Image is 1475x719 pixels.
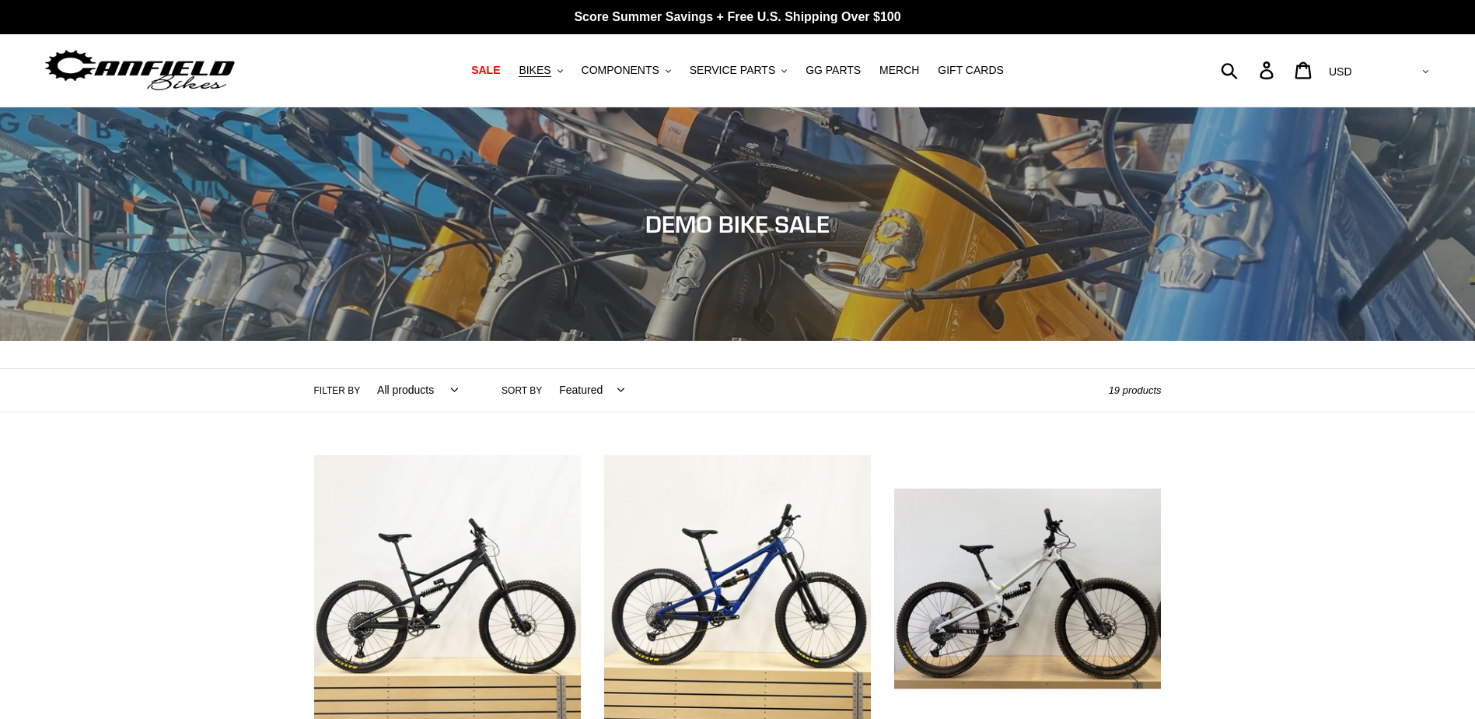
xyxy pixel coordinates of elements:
[511,60,570,81] button: BIKES
[938,64,1004,77] span: GIFT CARDS
[879,64,919,77] span: MERCH
[930,60,1012,81] a: GIFT CARDS
[806,64,861,77] span: GG PARTS
[1229,53,1269,87] input: Search
[682,60,795,81] button: SERVICE PARTS
[471,64,500,77] span: SALE
[463,60,508,81] a: SALE
[502,384,542,398] label: Sort by
[43,46,237,95] img: Canfield Bikes
[872,60,927,81] a: MERCH
[798,60,869,81] a: GG PARTS
[574,60,679,81] button: COMPONENTS
[314,384,361,398] label: Filter by
[519,64,551,77] span: BIKES
[1109,384,1162,396] span: 19 products
[690,64,775,77] span: SERVICE PARTS
[645,210,830,238] span: DEMO BIKE SALE
[582,64,659,77] span: COMPONENTS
